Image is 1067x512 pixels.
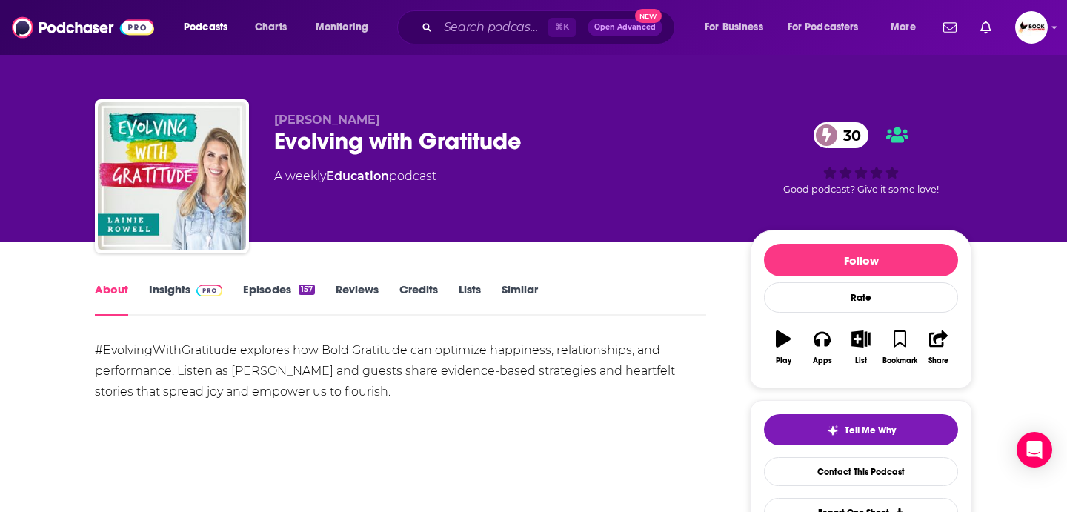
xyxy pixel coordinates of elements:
a: Contact This Podcast [764,457,958,486]
a: Show notifications dropdown [974,15,997,40]
div: Open Intercom Messenger [1017,432,1052,468]
span: Good podcast? Give it some love! [783,184,939,195]
a: Show notifications dropdown [937,15,963,40]
span: Tell Me Why [845,425,896,436]
span: Open Advanced [594,24,656,31]
div: Search podcasts, credits, & more... [411,10,689,44]
div: Apps [813,356,832,365]
span: New [635,9,662,23]
span: For Podcasters [788,17,859,38]
span: ⌘ K [548,18,576,37]
div: List [855,356,867,365]
span: Monitoring [316,17,368,38]
a: 30 [814,122,868,148]
a: Education [326,169,389,183]
span: Podcasts [184,17,227,38]
img: Podchaser - Follow, Share and Rate Podcasts [12,13,154,41]
a: InsightsPodchaser Pro [149,282,222,316]
a: Credits [399,282,438,316]
span: Charts [255,17,287,38]
span: For Business [705,17,763,38]
button: Share [920,321,958,374]
button: Bookmark [880,321,919,374]
span: [PERSON_NAME] [274,113,380,127]
div: 157 [299,285,315,295]
img: tell me why sparkle [827,425,839,436]
div: #EvolvingWithGratitude explores how Bold Gratitude can optimize happiness, relationships, and per... [95,340,706,402]
span: More [891,17,916,38]
a: Charts [245,16,296,39]
div: 30Good podcast? Give it some love! [750,113,972,205]
img: Podchaser Pro [196,285,222,296]
button: Apps [802,321,841,374]
a: Episodes157 [243,282,315,316]
div: Share [928,356,948,365]
img: Evolving with Gratitude [98,102,246,250]
div: Rate [764,282,958,313]
a: Lists [459,282,481,316]
button: open menu [305,16,388,39]
span: 30 [828,122,868,148]
button: Follow [764,244,958,276]
button: open menu [778,16,880,39]
div: Bookmark [882,356,917,365]
button: open menu [173,16,247,39]
a: Similar [502,282,538,316]
div: Play [776,356,791,365]
button: Play [764,321,802,374]
button: open menu [694,16,782,39]
a: About [95,282,128,316]
button: open menu [880,16,934,39]
button: Open AdvancedNew [588,19,662,36]
div: A weekly podcast [274,167,436,185]
a: Reviews [336,282,379,316]
button: tell me why sparkleTell Me Why [764,414,958,445]
button: Show profile menu [1015,11,1048,44]
input: Search podcasts, credits, & more... [438,16,548,39]
img: User Profile [1015,11,1048,44]
button: List [842,321,880,374]
span: Logged in as BookLaunchers [1015,11,1048,44]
